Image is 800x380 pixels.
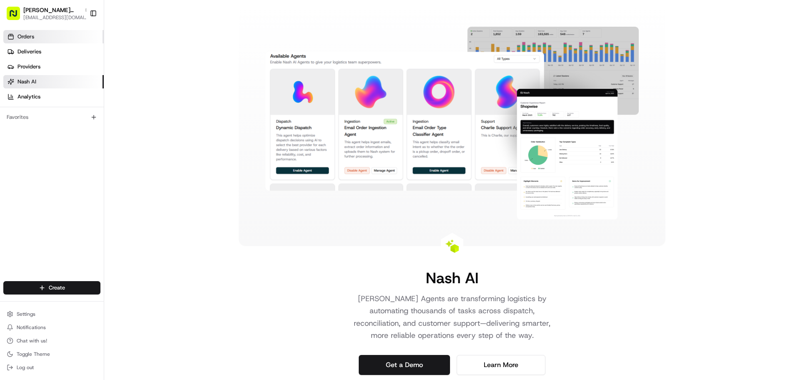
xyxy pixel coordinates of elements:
[345,293,559,342] p: [PERSON_NAME] Agents are transforming logistics by automating thousands of tasks across dispatch,...
[17,33,34,40] span: Orders
[3,281,100,294] button: Create
[5,183,67,198] a: 📗Knowledge Base
[37,88,115,95] div: We're available if you need us!
[69,129,72,136] span: •
[17,186,64,195] span: Knowledge Base
[17,93,40,101] span: Analytics
[3,348,100,360] button: Toggle Theme
[22,54,137,63] input: Clear
[17,63,40,70] span: Providers
[3,30,104,43] a: Orders
[265,27,639,219] img: Nash AI Dashboard
[129,107,152,117] button: See all
[17,48,41,55] span: Deliveries
[3,308,100,320] button: Settings
[17,364,34,371] span: Log out
[8,108,56,115] div: Past conversations
[457,355,545,375] a: Learn More
[3,362,100,373] button: Log out
[8,33,152,47] p: Welcome 👋
[67,183,137,198] a: 💻API Documentation
[8,8,25,25] img: Nash
[3,111,100,124] div: Favorites
[37,80,137,88] div: Start new chat
[70,187,77,194] div: 💻
[17,78,36,86] span: Nash AI
[17,324,46,331] span: Notifications
[26,152,113,159] span: [PERSON_NAME][GEOGRAPHIC_DATA]
[3,45,104,58] a: Deliveries
[426,269,478,286] h1: Nash AI
[3,75,104,88] a: Nash AI
[8,187,15,194] div: 📗
[17,311,35,317] span: Settings
[3,3,86,23] button: [PERSON_NAME][GEOGRAPHIC_DATA][EMAIL_ADDRESS][DOMAIN_NAME]
[17,130,23,136] img: 1736555255976-a54dd68f-1ca7-489b-9aae-adbdc363a1c4
[17,80,32,95] img: 4920774857489_3d7f54699973ba98c624_72.jpg
[49,284,65,292] span: Create
[359,355,450,375] a: Get a Demo
[83,207,101,213] span: Pylon
[79,186,134,195] span: API Documentation
[142,82,152,92] button: Start new chat
[23,14,90,21] button: [EMAIL_ADDRESS][DOMAIN_NAME]
[8,80,23,95] img: 1736555255976-a54dd68f-1ca7-489b-9aae-adbdc363a1c4
[26,129,67,136] span: [PERSON_NAME]
[3,90,104,103] a: Analytics
[115,152,118,159] span: •
[120,152,137,159] span: [DATE]
[8,121,22,135] img: Grace Nketiah
[3,322,100,333] button: Notifications
[3,60,104,73] a: Providers
[445,239,459,253] img: Nash AI Logo
[74,129,91,136] span: [DATE]
[17,337,47,344] span: Chat with us!
[23,6,81,14] button: [PERSON_NAME][GEOGRAPHIC_DATA]
[59,206,101,213] a: Powered byPylon
[3,335,100,347] button: Chat with us!
[17,351,50,357] span: Toggle Theme
[8,144,22,157] img: Snider Plaza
